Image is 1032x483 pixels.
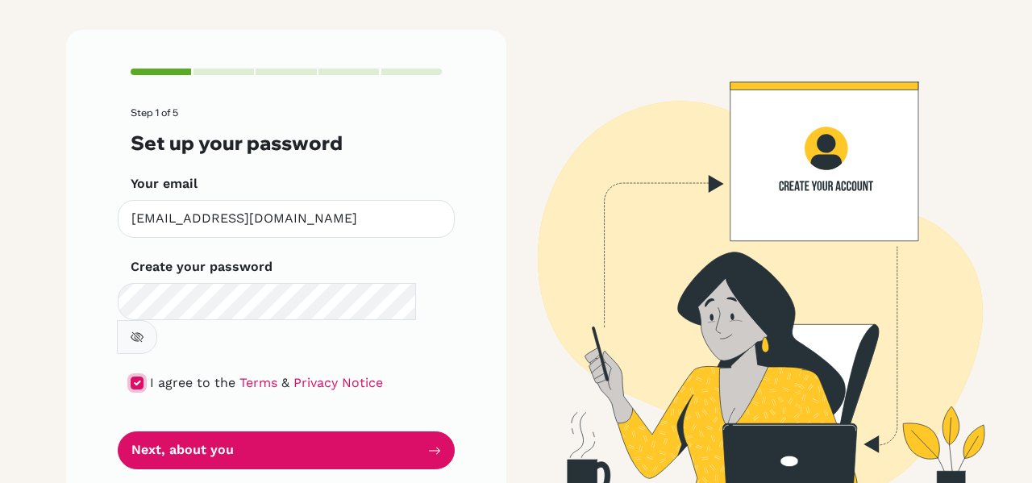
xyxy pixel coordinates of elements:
span: Step 1 of 5 [131,106,178,119]
label: Create your password [131,257,273,277]
span: & [281,375,289,390]
h3: Set up your password [131,131,442,155]
input: Insert your email* [118,200,455,238]
label: Your email [131,174,198,194]
button: Next, about you [118,431,455,469]
span: I agree to the [150,375,235,390]
a: Privacy Notice [293,375,383,390]
a: Terms [239,375,277,390]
